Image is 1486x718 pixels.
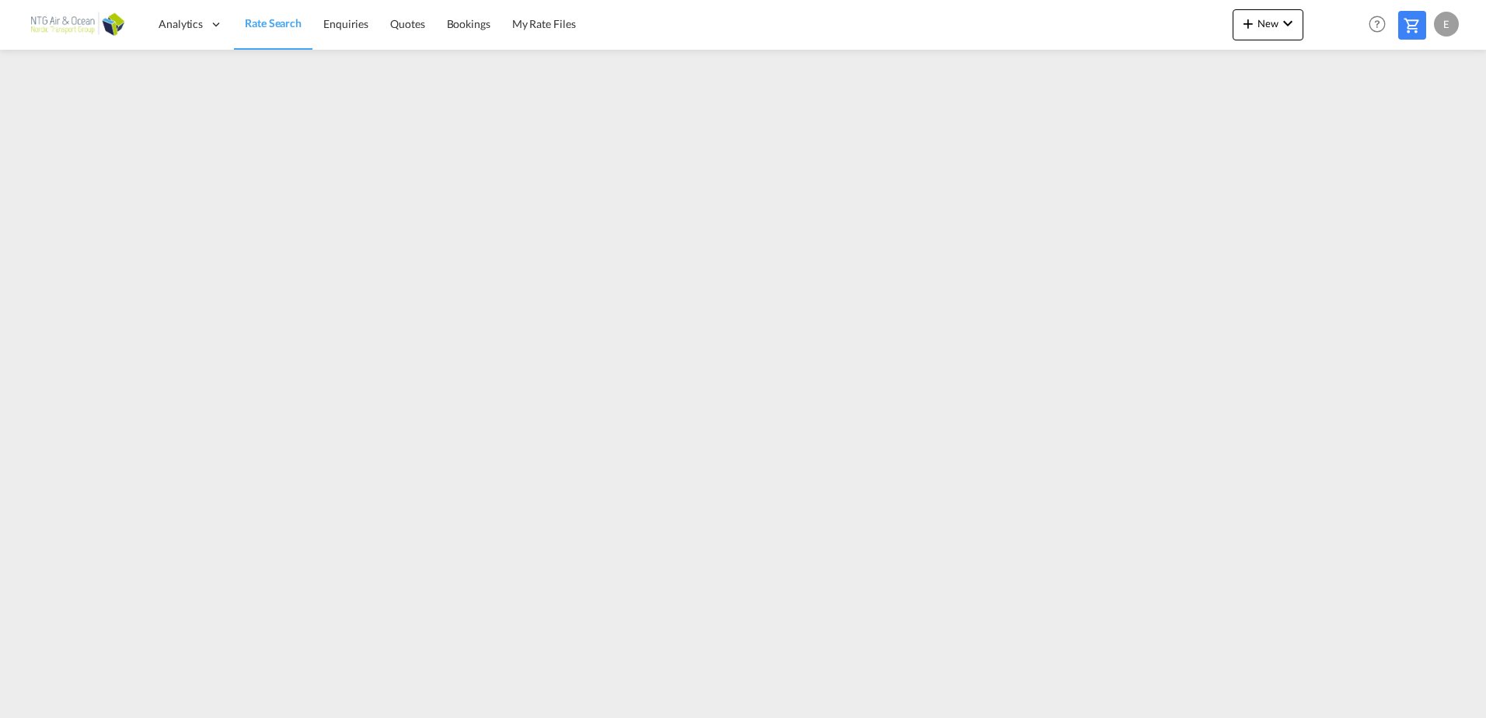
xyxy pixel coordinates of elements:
span: Bookings [447,17,490,30]
img: 24501a20ab7611ecb8bce1a71c18ae17.png [23,7,128,42]
div: E [1434,12,1459,37]
span: Rate Search [245,16,302,30]
span: Help [1364,11,1390,37]
span: My Rate Files [512,17,576,30]
span: Quotes [390,17,424,30]
div: Help [1364,11,1398,39]
button: icon-plus 400-fgNewicon-chevron-down [1233,9,1303,40]
span: New [1239,17,1297,30]
md-icon: icon-plus 400-fg [1239,14,1258,33]
span: Enquiries [323,17,368,30]
span: Analytics [159,16,203,32]
md-icon: icon-chevron-down [1278,14,1297,33]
